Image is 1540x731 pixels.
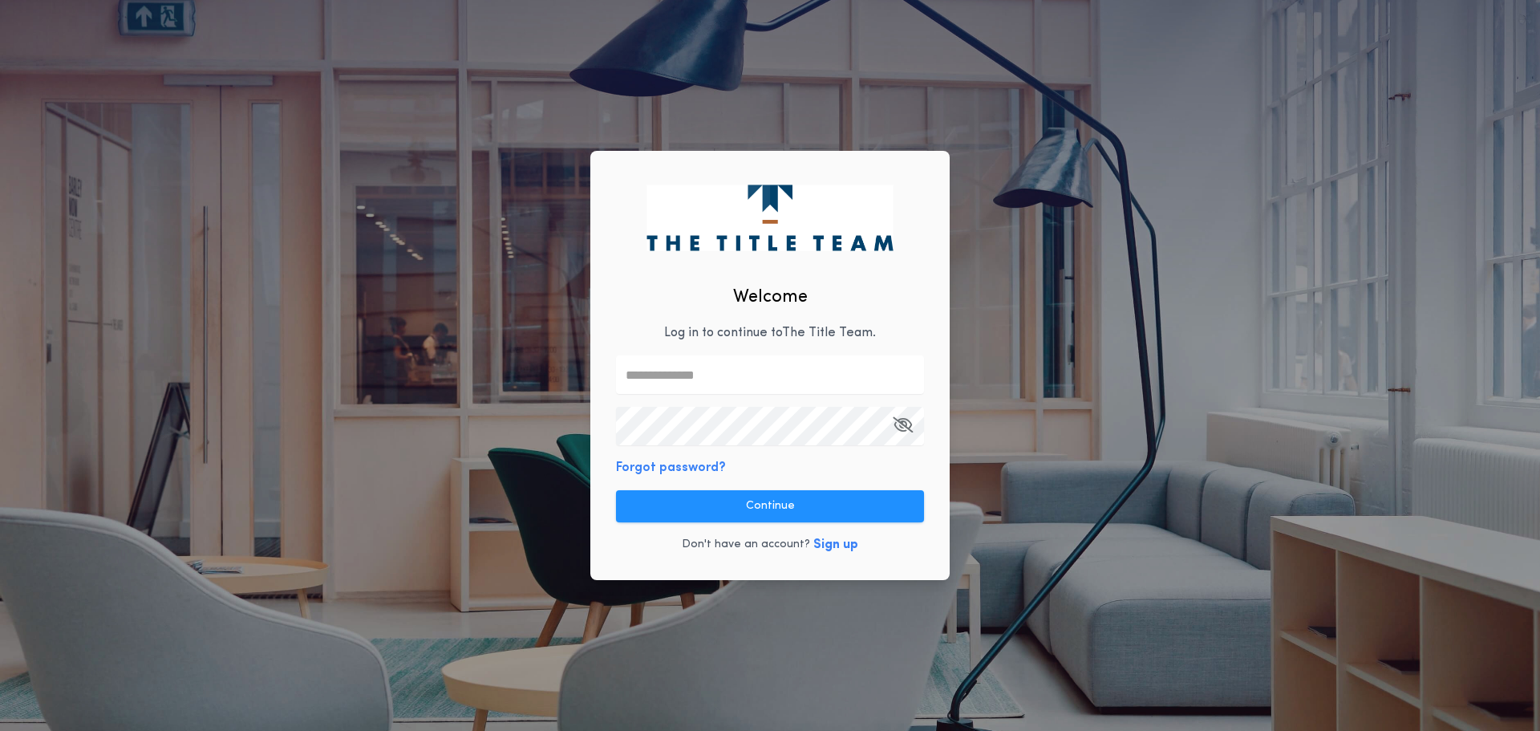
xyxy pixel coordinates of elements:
[646,185,893,250] img: logo
[616,458,726,477] button: Forgot password?
[616,490,924,522] button: Continue
[682,537,810,553] p: Don't have an account?
[664,323,876,343] p: Log in to continue to The Title Team .
[813,535,858,554] button: Sign up
[733,284,808,311] h2: Welcome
